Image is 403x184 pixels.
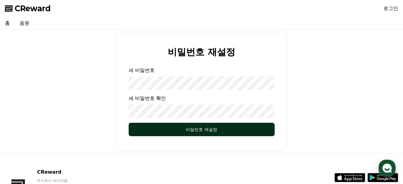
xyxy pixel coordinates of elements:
[37,168,112,176] p: CReward
[15,17,34,29] a: 음원
[79,133,117,149] a: 설정
[129,95,275,102] p: 새 비밀번호 확인
[2,133,40,149] a: 홈
[94,143,102,147] span: 설정
[19,143,23,147] span: 홈
[5,4,51,13] a: CReward
[129,67,275,74] p: 새 비밀번호
[15,4,51,13] span: CReward
[168,47,235,57] h2: 비밀번호 재설정
[56,143,63,148] span: 대화
[129,123,275,136] button: 비밀번호 재설정
[383,5,398,12] a: 로그인
[37,178,112,183] p: 주식회사 와이피랩
[40,133,79,149] a: 대화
